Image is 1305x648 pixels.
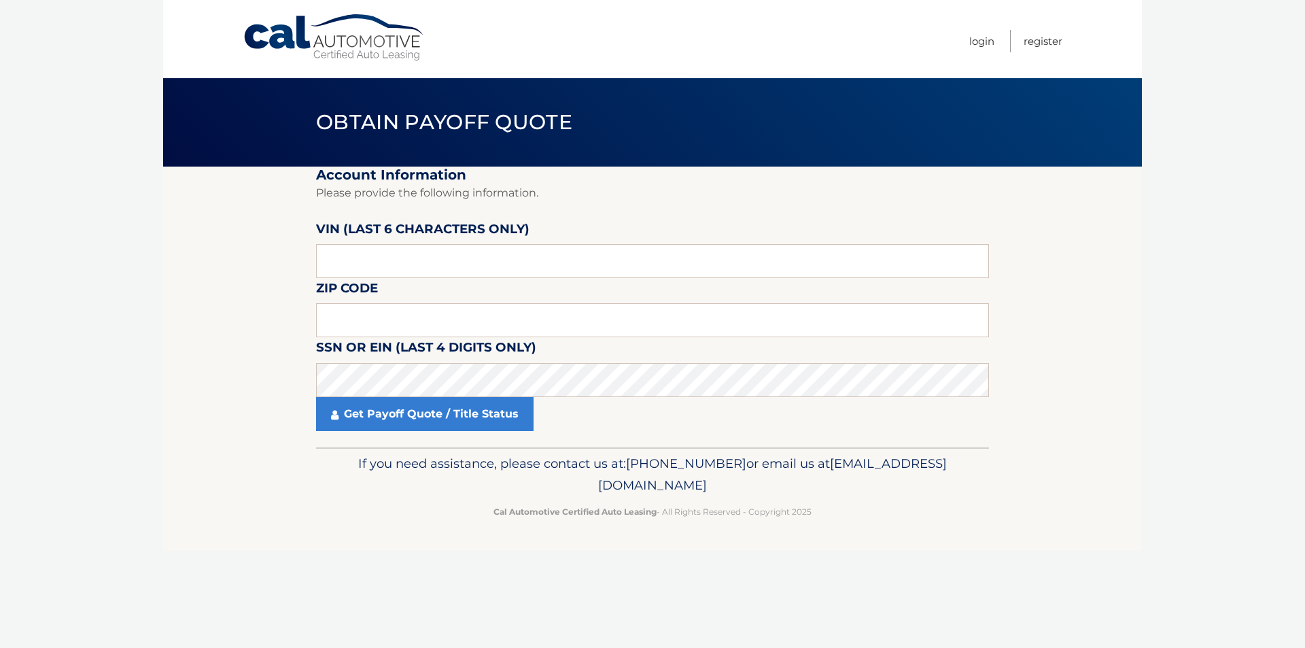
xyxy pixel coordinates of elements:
a: Login [969,30,994,52]
a: Cal Automotive [243,14,426,62]
strong: Cal Automotive Certified Auto Leasing [493,507,657,517]
p: If you need assistance, please contact us at: or email us at [325,453,980,496]
label: VIN (last 6 characters only) [316,219,529,244]
p: - All Rights Reserved - Copyright 2025 [325,505,980,519]
label: Zip Code [316,278,378,303]
label: SSN or EIN (last 4 digits only) [316,337,536,362]
span: Obtain Payoff Quote [316,109,572,135]
h2: Account Information [316,167,989,184]
a: Register [1024,30,1062,52]
a: Get Payoff Quote / Title Status [316,397,534,431]
span: [PHONE_NUMBER] [626,456,746,471]
p: Please provide the following information. [316,184,989,203]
